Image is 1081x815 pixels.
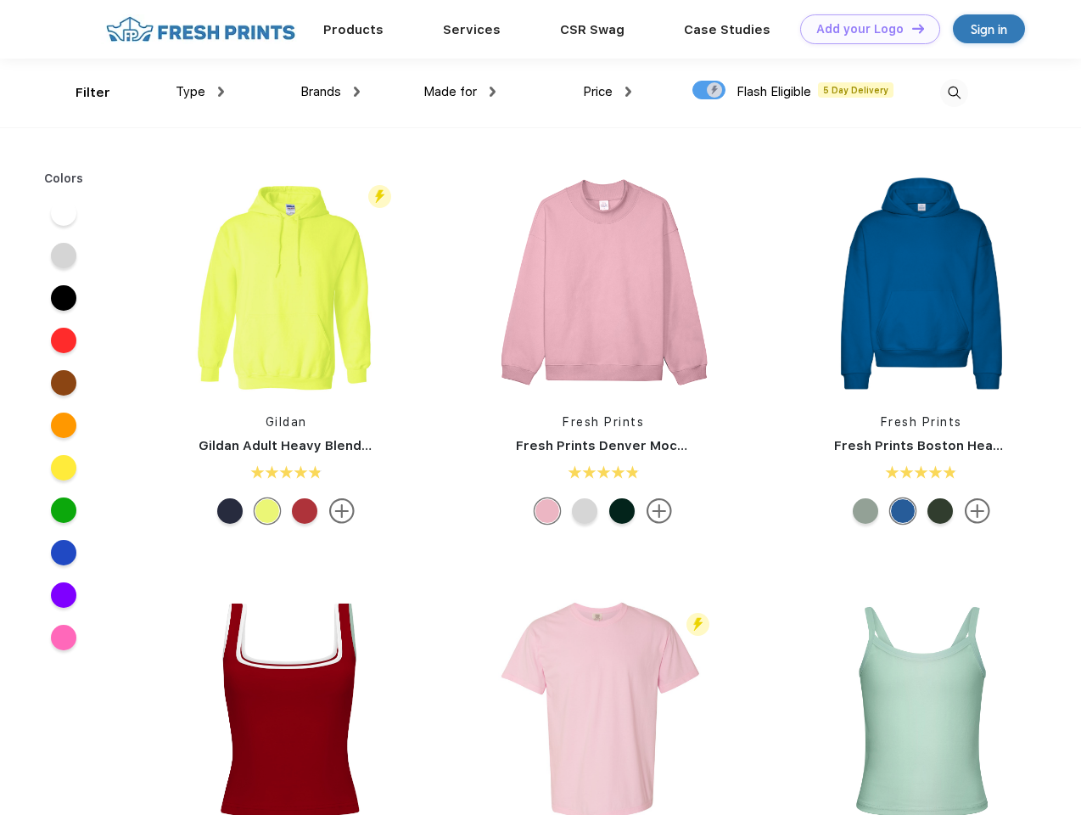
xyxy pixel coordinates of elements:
[76,83,110,103] div: Filter
[218,87,224,97] img: dropdown.png
[737,84,811,99] span: Flash Eligible
[176,84,205,99] span: Type
[927,498,953,524] div: Forest Green
[354,87,360,97] img: dropdown.png
[583,84,613,99] span: Price
[329,498,355,524] img: more.svg
[31,170,97,188] div: Colors
[516,438,884,453] a: Fresh Prints Denver Mock Neck Heavyweight Sweatshirt
[572,498,597,524] div: Ash Grey
[217,498,243,524] div: Ht Sprt Drk Navy
[965,498,990,524] img: more.svg
[971,20,1007,39] div: Sign in
[818,82,893,98] span: 5 Day Delivery
[686,613,709,636] img: flash_active_toggle.svg
[953,14,1025,43] a: Sign in
[490,171,716,396] img: func=resize&h=266
[292,498,317,524] div: Hth Spt Scrlt Rd
[609,498,635,524] div: Forest Green
[647,498,672,524] img: more.svg
[625,87,631,97] img: dropdown.png
[323,22,384,37] a: Products
[490,87,496,97] img: dropdown.png
[535,498,560,524] div: Pink
[816,22,904,37] div: Add your Logo
[368,185,391,208] img: flash_active_toggle.svg
[199,438,569,453] a: Gildan Adult Heavy Blend 8 Oz. 50/50 Hooded Sweatshirt
[853,498,878,524] div: Sage Green
[890,498,916,524] div: Royal Blue
[266,415,307,429] a: Gildan
[300,84,341,99] span: Brands
[255,498,280,524] div: Safety Green
[423,84,477,99] span: Made for
[881,415,962,429] a: Fresh Prints
[912,24,924,33] img: DT
[101,14,300,44] img: fo%20logo%202.webp
[940,79,968,107] img: desktop_search.svg
[563,415,644,429] a: Fresh Prints
[173,171,399,396] img: func=resize&h=266
[809,171,1034,396] img: func=resize&h=266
